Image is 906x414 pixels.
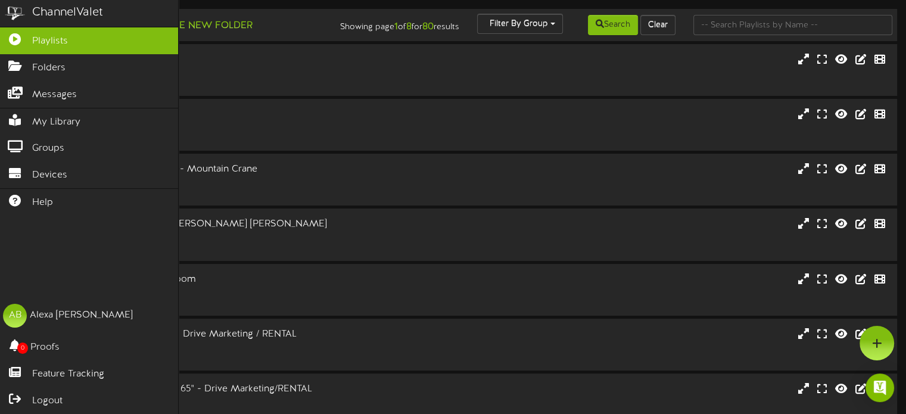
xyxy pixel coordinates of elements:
[48,176,387,186] div: Landscape ( 16:9 )
[30,341,60,354] span: Proofs
[323,14,468,34] div: Showing page of for results
[32,169,67,182] span: Devices
[32,368,104,381] span: Feature Tracking
[48,132,387,142] div: # 10044
[32,35,68,48] span: Playlists
[48,351,387,362] div: # 9994
[48,341,387,351] div: Landscape ( 16:9 )
[406,21,412,32] strong: 8
[394,21,398,32] strong: 1
[48,77,387,87] div: # 10043
[588,15,638,35] button: Search
[48,296,387,306] div: # 9993
[422,21,434,32] strong: 80
[865,373,894,402] div: Open Intercom Messenger
[32,142,64,155] span: Groups
[32,88,77,102] span: Messages
[48,163,387,176] div: [PERSON_NAME] Suite C - Mountain Crane
[32,61,66,75] span: Folders
[32,196,53,210] span: Help
[48,122,387,132] div: Landscape ( 16:9 )
[693,15,892,35] input: -- Search Playlists by Name --
[48,217,387,231] div: [PERSON_NAME] Suite [PERSON_NAME] [PERSON_NAME]
[32,116,80,129] span: My Library
[3,304,27,328] div: AB
[48,328,387,341] div: Level 4 - Suite 1 External - Drive Marketing / RENTAL
[48,67,387,77] div: Landscape ( 16:9 )
[48,286,387,296] div: Portrait ( 9:16 )
[32,394,63,408] span: Logout
[32,4,103,21] div: ChannelValet
[48,53,387,67] div: [PERSON_NAME] Suite A
[48,186,387,197] div: # 10045
[48,382,387,396] div: Level 4 - Suite 1 Internal - 65" - Drive Marketing/RENTAL
[138,18,256,33] button: Create New Folder
[640,15,675,35] button: Clear
[17,343,28,354] span: 0
[48,396,387,406] div: Landscape ( 16:9 )
[477,14,563,34] button: Filter By Group
[30,309,133,322] div: Alexa [PERSON_NAME]
[48,273,387,287] div: Level 1 - Visitor Locker Room
[48,108,387,122] div: [PERSON_NAME] Suite B
[48,241,387,251] div: # 10046
[48,231,387,241] div: Landscape ( 16:9 )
